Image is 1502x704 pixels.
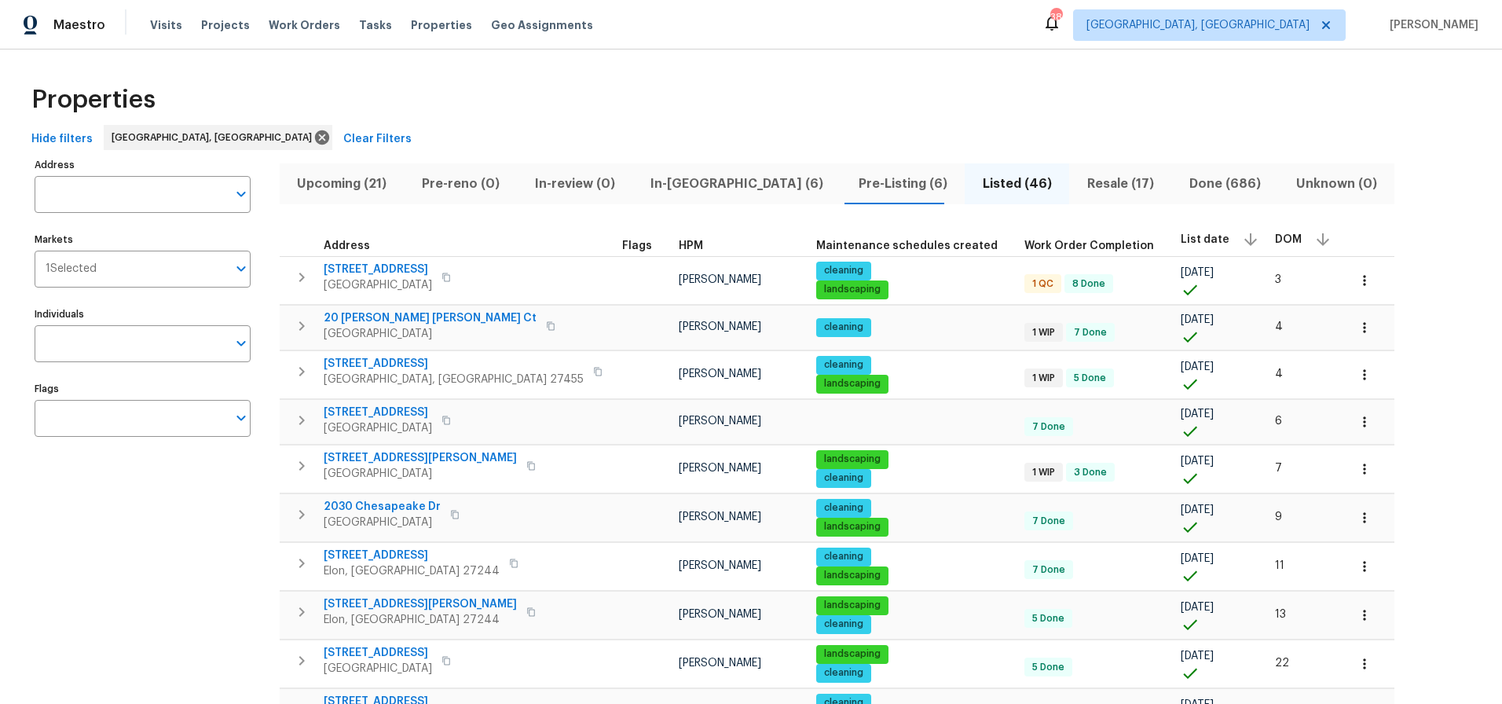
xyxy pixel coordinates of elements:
[679,609,761,620] span: [PERSON_NAME]
[324,450,517,466] span: [STREET_ADDRESS][PERSON_NAME]
[324,548,500,563] span: [STREET_ADDRESS]
[818,666,870,680] span: cleaning
[1181,173,1269,195] span: Done (686)
[851,173,956,195] span: Pre-Listing (6)
[324,262,432,277] span: [STREET_ADDRESS]
[201,17,250,33] span: Projects
[1275,274,1281,285] span: 3
[1026,612,1071,625] span: 5 Done
[46,262,97,276] span: 1 Selected
[324,515,441,530] span: [GEOGRAPHIC_DATA]
[679,321,761,332] span: [PERSON_NAME]
[679,658,761,669] span: [PERSON_NAME]
[324,405,432,420] span: [STREET_ADDRESS]
[1275,463,1282,474] span: 7
[1068,466,1113,479] span: 3 Done
[324,499,441,515] span: 2030 Chesapeake Dr
[818,471,870,485] span: cleaning
[112,130,318,145] span: [GEOGRAPHIC_DATA], [GEOGRAPHIC_DATA]
[337,125,418,154] button: Clear Filters
[1275,321,1283,332] span: 4
[343,130,412,149] span: Clear Filters
[230,183,252,205] button: Open
[324,563,500,579] span: Elon, [GEOGRAPHIC_DATA] 27244
[150,17,182,33] span: Visits
[35,310,251,319] label: Individuals
[1181,361,1214,372] span: [DATE]
[1181,234,1229,245] span: List date
[1275,368,1283,379] span: 4
[818,358,870,372] span: cleaning
[1066,277,1112,291] span: 8 Done
[527,173,624,195] span: In-review (0)
[818,377,887,390] span: landscaping
[1275,658,1289,669] span: 22
[622,240,652,251] span: Flags
[324,645,432,661] span: [STREET_ADDRESS]
[289,173,395,195] span: Upcoming (21)
[1026,277,1060,291] span: 1 QC
[1026,372,1061,385] span: 1 WIP
[818,501,870,515] span: cleaning
[324,326,537,342] span: [GEOGRAPHIC_DATA]
[679,511,761,522] span: [PERSON_NAME]
[1026,563,1072,577] span: 7 Done
[1181,409,1214,420] span: [DATE]
[816,240,998,251] span: Maintenance schedules created
[1026,515,1072,528] span: 7 Done
[324,277,432,293] span: [GEOGRAPHIC_DATA]
[818,599,887,612] span: landscaping
[1181,456,1214,467] span: [DATE]
[1181,314,1214,325] span: [DATE]
[1275,609,1286,620] span: 13
[818,569,887,582] span: landscaping
[1275,560,1284,571] span: 11
[1181,553,1214,564] span: [DATE]
[818,618,870,631] span: cleaning
[679,560,761,571] span: [PERSON_NAME]
[1275,416,1282,427] span: 6
[1086,17,1310,33] span: [GEOGRAPHIC_DATA], [GEOGRAPHIC_DATA]
[324,372,584,387] span: [GEOGRAPHIC_DATA], [GEOGRAPHIC_DATA] 27455
[411,17,472,33] span: Properties
[324,466,517,482] span: [GEOGRAPHIC_DATA]
[1068,372,1112,385] span: 5 Done
[643,173,832,195] span: In-[GEOGRAPHIC_DATA] (6)
[324,596,517,612] span: [STREET_ADDRESS][PERSON_NAME]
[1275,511,1282,522] span: 9
[679,463,761,474] span: [PERSON_NAME]
[31,92,156,108] span: Properties
[1026,420,1072,434] span: 7 Done
[818,550,870,563] span: cleaning
[1079,173,1162,195] span: Resale (17)
[35,160,251,170] label: Address
[324,661,432,676] span: [GEOGRAPHIC_DATA]
[35,384,251,394] label: Flags
[1181,267,1214,278] span: [DATE]
[679,240,703,251] span: HPM
[230,332,252,354] button: Open
[1288,173,1385,195] span: Unknown (0)
[679,274,761,285] span: [PERSON_NAME]
[31,130,93,149] span: Hide filters
[818,520,887,533] span: landscaping
[1026,661,1071,674] span: 5 Done
[1026,326,1061,339] span: 1 WIP
[35,235,251,244] label: Markets
[414,173,508,195] span: Pre-reno (0)
[25,125,99,154] button: Hide filters
[818,283,887,296] span: landscaping
[324,240,370,251] span: Address
[1026,466,1061,479] span: 1 WIP
[324,356,584,372] span: [STREET_ADDRESS]
[1383,17,1478,33] span: [PERSON_NAME]
[324,420,432,436] span: [GEOGRAPHIC_DATA]
[1181,651,1214,662] span: [DATE]
[818,321,870,334] span: cleaning
[104,125,332,150] div: [GEOGRAPHIC_DATA], [GEOGRAPHIC_DATA]
[359,20,392,31] span: Tasks
[818,647,887,661] span: landscaping
[269,17,340,33] span: Work Orders
[679,368,761,379] span: [PERSON_NAME]
[324,612,517,628] span: Elon, [GEOGRAPHIC_DATA] 27244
